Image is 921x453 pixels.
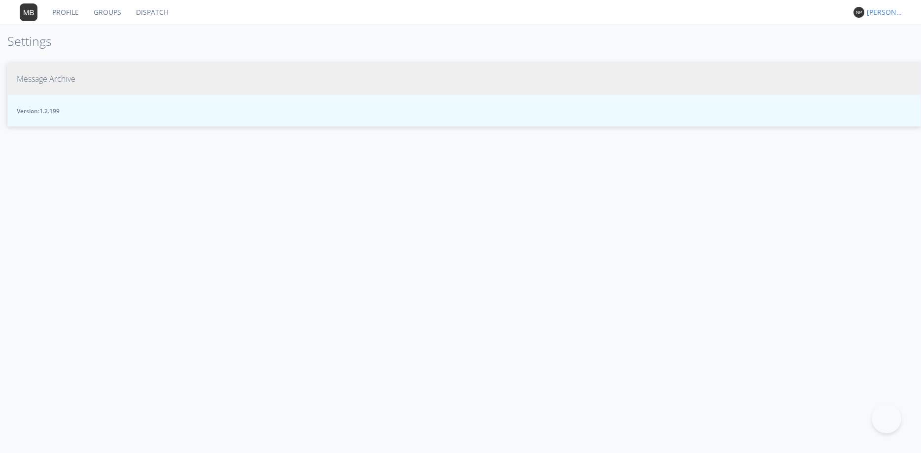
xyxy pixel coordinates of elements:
[20,3,37,21] img: 373638.png
[872,404,901,433] iframe: Toggle Customer Support
[17,73,75,85] span: Message Archive
[867,7,904,17] div: [PERSON_NAME] *
[853,7,864,18] img: 373638.png
[7,95,921,127] button: Version:1.2.199
[17,107,912,115] span: Version: 1.2.199
[7,63,921,95] button: Message Archive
